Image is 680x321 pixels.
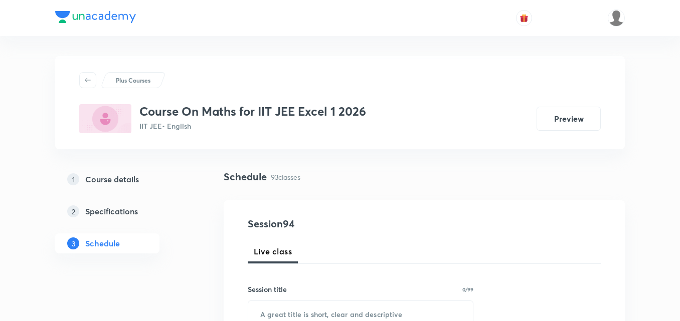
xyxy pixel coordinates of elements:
p: Plus Courses [116,76,150,85]
img: avatar [520,14,529,23]
button: Preview [537,107,601,131]
h5: Schedule [85,237,120,249]
span: Live class [254,245,292,257]
p: 93 classes [271,172,300,182]
a: Company Logo [55,11,136,26]
p: 1 [67,173,79,185]
img: Company Logo [55,11,136,23]
button: avatar [516,10,532,26]
h4: Schedule [224,169,267,184]
img: Saniya Tarannum [608,10,625,27]
p: 3 [67,237,79,249]
h6: Session title [248,284,287,294]
h5: Course details [85,173,139,185]
h5: Specifications [85,205,138,217]
a: 1Course details [55,169,192,189]
p: 2 [67,205,79,217]
a: 2Specifications [55,201,192,221]
h4: Session 94 [248,216,431,231]
img: D0845831-F984-47BF-A519-55824B10875C_plus.png [79,104,131,133]
h3: Course On Maths for IIT JEE Excel 1 2026 [139,104,366,119]
p: IIT JEE • English [139,121,366,131]
p: 0/99 [462,287,473,292]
